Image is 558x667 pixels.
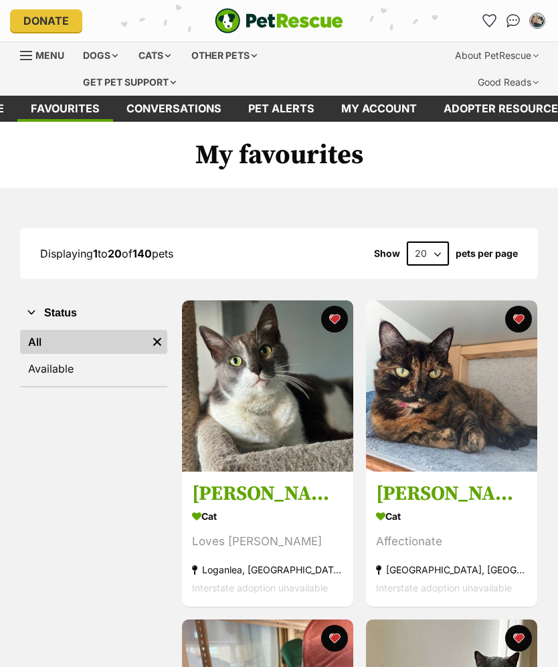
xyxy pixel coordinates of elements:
[446,42,548,69] div: About PetRescue
[527,10,548,31] button: My account
[531,14,544,27] img: Hang profile pic
[10,9,82,32] a: Donate
[74,42,127,69] div: Dogs
[147,330,167,354] a: Remove filter
[113,96,235,122] a: conversations
[328,96,430,122] a: My account
[374,248,400,259] span: Show
[17,96,113,122] a: Favourites
[93,247,98,260] strong: 1
[129,42,180,69] div: Cats
[192,533,343,551] div: Loves [PERSON_NAME]
[321,306,348,332] button: favourite
[192,506,343,526] div: Cat
[321,625,348,652] button: favourite
[504,306,531,332] button: favourite
[35,50,64,61] span: Menu
[20,330,147,354] a: All
[376,481,527,506] h3: [PERSON_NAME]
[192,561,343,579] div: Loganlea, [GEOGRAPHIC_DATA]
[376,506,527,526] div: Cat
[376,533,527,551] div: Affectionate
[192,481,343,506] h3: [PERSON_NAME]
[376,582,512,593] span: Interstate adoption unavailable
[182,300,353,472] img: Keeva
[478,10,548,31] ul: Account quick links
[20,304,167,322] button: Status
[132,247,152,260] strong: 140
[235,96,328,122] a: Pet alerts
[366,300,537,472] img: Mimi
[182,42,266,69] div: Other pets
[40,247,173,260] span: Displaying to of pets
[20,327,167,386] div: Status
[74,69,185,96] div: Get pet support
[366,471,537,607] a: [PERSON_NAME] Cat Affectionate [GEOGRAPHIC_DATA], [GEOGRAPHIC_DATA] Interstate adoption unavailab...
[506,14,521,27] img: chat-41dd97257d64d25036548639549fe6c8038ab92f7586957e7f3b1b290dea8141.svg
[192,582,328,593] span: Interstate adoption unavailable
[478,10,500,31] a: Favourites
[20,42,74,66] a: Menu
[20,357,167,381] a: Available
[182,471,353,607] a: [PERSON_NAME] Cat Loves [PERSON_NAME] Loganlea, [GEOGRAPHIC_DATA] Interstate adoption unavailable...
[456,248,518,259] label: pets per page
[215,8,343,33] a: PetRescue
[215,8,343,33] img: logo-e224e6f780fb5917bec1dbf3a21bbac754714ae5b6737aabdf751b685950b380.svg
[468,69,548,96] div: Good Reads
[108,247,122,260] strong: 20
[504,625,531,652] button: favourite
[376,561,527,579] div: [GEOGRAPHIC_DATA], [GEOGRAPHIC_DATA]
[502,10,524,31] a: Conversations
